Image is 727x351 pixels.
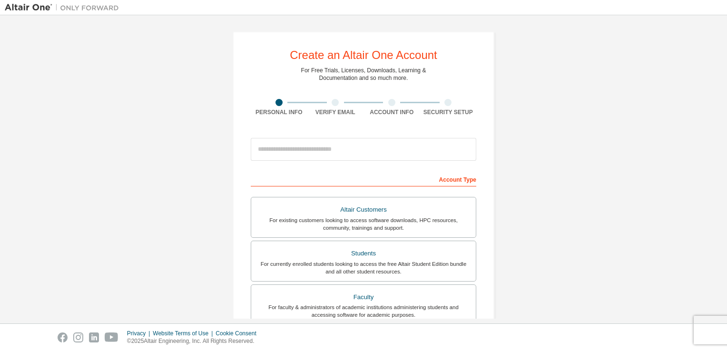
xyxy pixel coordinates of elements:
div: Create an Altair One Account [290,49,437,61]
div: Security Setup [420,108,477,116]
div: Personal Info [251,108,307,116]
img: Altair One [5,3,124,12]
img: youtube.svg [105,332,118,342]
div: For existing customers looking to access software downloads, HPC resources, community, trainings ... [257,216,470,232]
div: Cookie Consent [216,330,262,337]
img: instagram.svg [73,332,83,342]
div: Website Terms of Use [153,330,216,337]
div: Altair Customers [257,203,470,216]
img: linkedin.svg [89,332,99,342]
div: Account Info [363,108,420,116]
img: facebook.svg [58,332,68,342]
div: Account Type [251,171,476,186]
div: For currently enrolled students looking to access the free Altair Student Edition bundle and all ... [257,260,470,275]
div: Verify Email [307,108,364,116]
div: For Free Trials, Licenses, Downloads, Learning & Documentation and so much more. [301,67,426,82]
div: Privacy [127,330,153,337]
div: For faculty & administrators of academic institutions administering students and accessing softwa... [257,303,470,319]
div: Students [257,247,470,260]
div: Faculty [257,291,470,304]
p: © 2025 Altair Engineering, Inc. All Rights Reserved. [127,337,262,345]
